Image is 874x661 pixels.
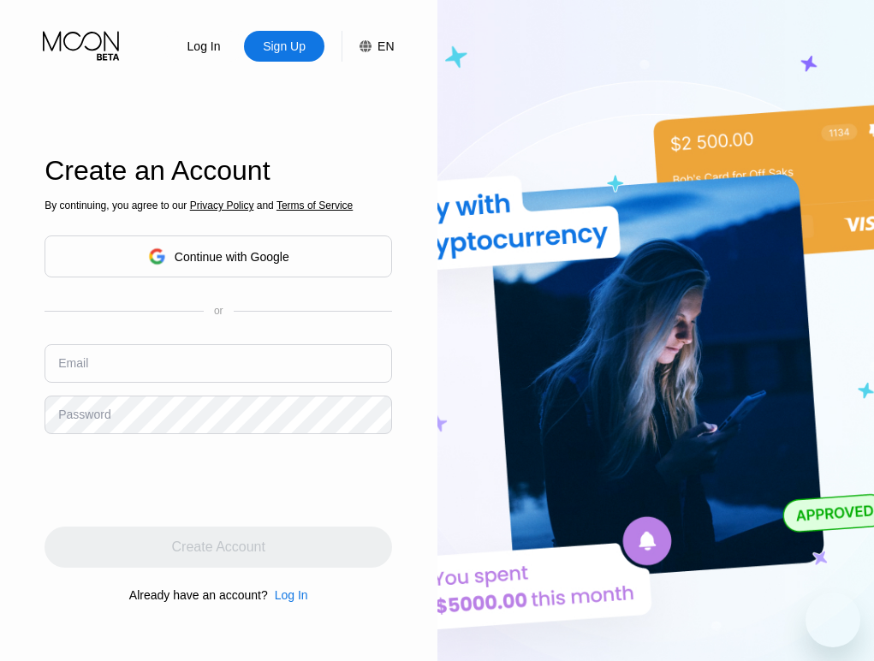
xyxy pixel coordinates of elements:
[276,199,353,211] span: Terms of Service
[268,588,308,602] div: Log In
[186,38,223,55] div: Log In
[45,447,305,514] iframe: reCAPTCHA
[261,38,307,55] div: Sign Up
[275,588,308,602] div: Log In
[129,588,268,602] div: Already have an account?
[58,356,88,370] div: Email
[45,155,392,187] div: Create an Account
[175,250,289,264] div: Continue with Google
[806,593,860,647] iframe: Button to launch messaging window
[214,305,223,317] div: or
[253,199,276,211] span: and
[45,199,392,211] div: By continuing, you agree to our
[45,235,392,277] div: Continue with Google
[58,408,110,421] div: Password
[190,199,254,211] span: Privacy Policy
[378,39,394,53] div: EN
[164,31,244,62] div: Log In
[342,31,394,62] div: EN
[244,31,324,62] div: Sign Up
